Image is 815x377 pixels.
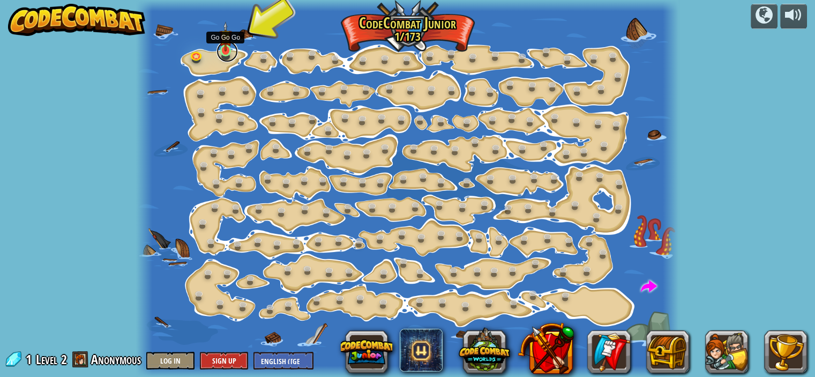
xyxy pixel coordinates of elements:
button: Adjust volume [780,4,807,29]
span: Level [36,351,57,368]
button: Campaigns [751,4,777,29]
img: level-banner-started.png [219,21,232,51]
span: 1 [26,351,35,368]
span: Anonymous [91,351,141,368]
button: Sign Up [200,352,248,369]
button: Log In [146,352,195,369]
img: CodeCombat - Learn how to code by playing a game [8,4,145,36]
span: 2 [61,351,67,368]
